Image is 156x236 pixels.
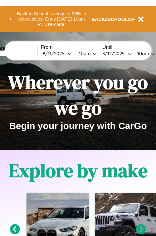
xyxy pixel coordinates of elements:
button: 10am [74,50,99,57]
div: 10am [76,51,92,56]
b: BACK2SCHOOL20 [92,17,133,22]
div: 8 / 12 / 2025 [102,51,128,56]
label: From [41,45,99,50]
h1: Explore by make [9,158,148,183]
div: 8 / 11 / 2025 [43,51,67,56]
div: 10am [134,51,151,56]
button: Back to School savings of 20% in select cities! Ends [DATE] 10am PT.Use code: [12,9,92,29]
button: 8/11/2025 [41,50,74,57]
